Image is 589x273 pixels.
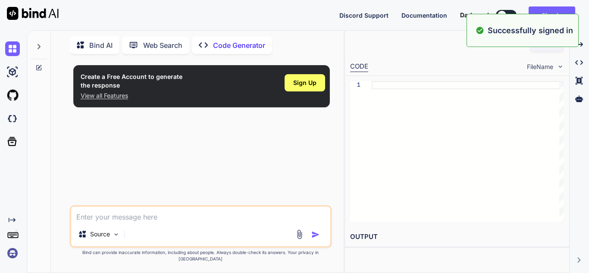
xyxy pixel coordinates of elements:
span: Discord Support [339,12,388,19]
h2: OUTPUT [345,227,569,247]
span: FileName [527,63,553,71]
img: chevron down [557,63,564,70]
img: githubLight [5,88,20,103]
img: chat [5,41,20,56]
img: Pick Models [113,231,120,238]
img: darkCloudIdeIcon [5,111,20,126]
p: View all Features [81,91,182,100]
button: Documentation [401,11,447,20]
img: attachment [294,229,304,239]
div: 1 [350,81,360,89]
p: Bind AI [89,40,113,50]
p: Source [90,230,110,238]
img: alert [476,25,484,36]
p: Code Generator [213,40,265,50]
p: Successfully signed in [488,25,573,36]
div: CODE [350,62,368,72]
img: icon [311,230,320,239]
p: Web Search [143,40,182,50]
button: Sign in [529,6,575,24]
h1: Create a Free Account to generate the response [81,72,182,90]
span: Dark mode [460,11,492,19]
img: ai-studio [5,65,20,79]
span: Documentation [401,12,447,19]
p: Bind can provide inaccurate information, including about people. Always double-check its answers.... [70,249,332,262]
img: signin [5,246,20,260]
span: Sign Up [293,78,316,87]
img: Bind AI [7,7,59,20]
button: Discord Support [339,11,388,20]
